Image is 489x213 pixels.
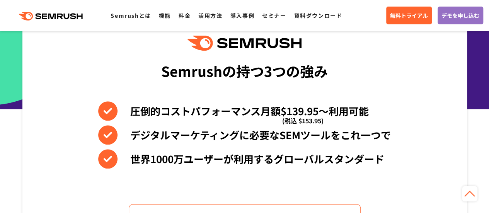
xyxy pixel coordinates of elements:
a: セミナー [262,12,286,19]
a: 活用方法 [198,12,222,19]
a: 無料トライアル [386,7,432,24]
a: Semrushとは [111,12,151,19]
li: デジタルマーケティングに必要なSEMツールをこれ一つで [98,125,391,145]
a: デモを申し込む [438,7,483,24]
span: (税込 $153.95) [282,111,324,130]
a: 資料ダウンロード [294,12,342,19]
span: 無料トライアル [390,11,428,20]
a: 料金 [179,12,191,19]
li: 世界1000万ユーザーが利用するグローバルスタンダード [98,149,391,169]
div: Semrushの持つ3つの強み [161,56,328,85]
span: デモを申し込む [441,11,479,20]
a: 機能 [159,12,171,19]
img: Semrush [187,36,301,51]
li: 圧倒的コストパフォーマンス月額$139.95〜利用可能 [98,101,391,121]
a: 導入事例 [230,12,254,19]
